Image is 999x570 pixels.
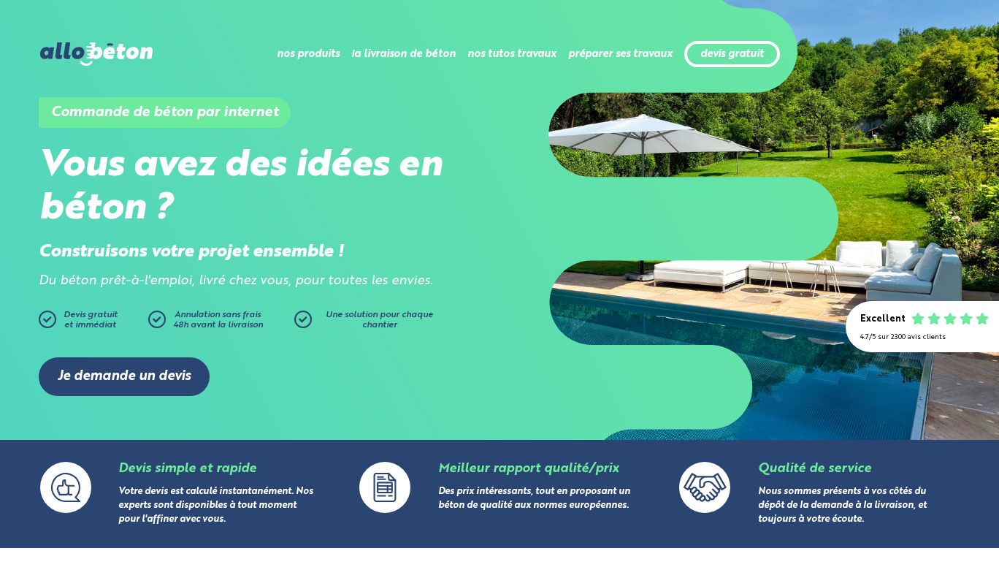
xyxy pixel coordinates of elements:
[39,275,433,287] i: Du béton prêt-à-l'emploi, livré chez vous, pour toutes les envies.
[326,311,433,330] span: Une solution pour chaque chantier
[39,97,291,128] h1: Commande de béton par internet
[64,311,118,330] span: Devis gratuit et immédiat
[39,243,344,261] strong: Construisons votre projet ensemble !
[438,463,619,475] a: Meilleur rapport qualité/prix
[351,37,456,72] li: la livraison de béton
[39,311,141,335] a: Devis gratuitet immédiat
[860,333,984,341] div: 4.7/5 sur 2300 avis clients
[467,37,556,72] li: nos tutos travaux
[173,311,263,330] span: Annulation sans frais 48h avant la livraison
[294,311,440,335] a: Une solution pour chaque chantier
[568,37,673,72] li: préparer ses travaux
[277,37,340,72] li: nos produits
[860,314,906,325] div: Excellent
[118,487,313,524] a: Votre devis est calculé instantanément. Nos experts sont disponibles à tout moment pour l'affiner...
[39,145,499,231] h2: Vous avez des idées en béton ?
[40,42,153,66] img: allobéton
[148,311,294,335] a: Annulation sans frais48h avant la livraison
[438,487,630,510] a: Des prix intéressants, tout en proposant un béton de qualité aux normes européennes.
[700,48,764,61] a: devis gratuit
[39,357,210,396] a: Je demande un devis
[758,463,871,475] a: Qualité de service
[118,463,256,475] a: Devis simple et rapide
[758,487,927,524] a: Nous sommes présents à vos côtés du dépôt de la demande à la livraison, et toujours à votre écoute.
